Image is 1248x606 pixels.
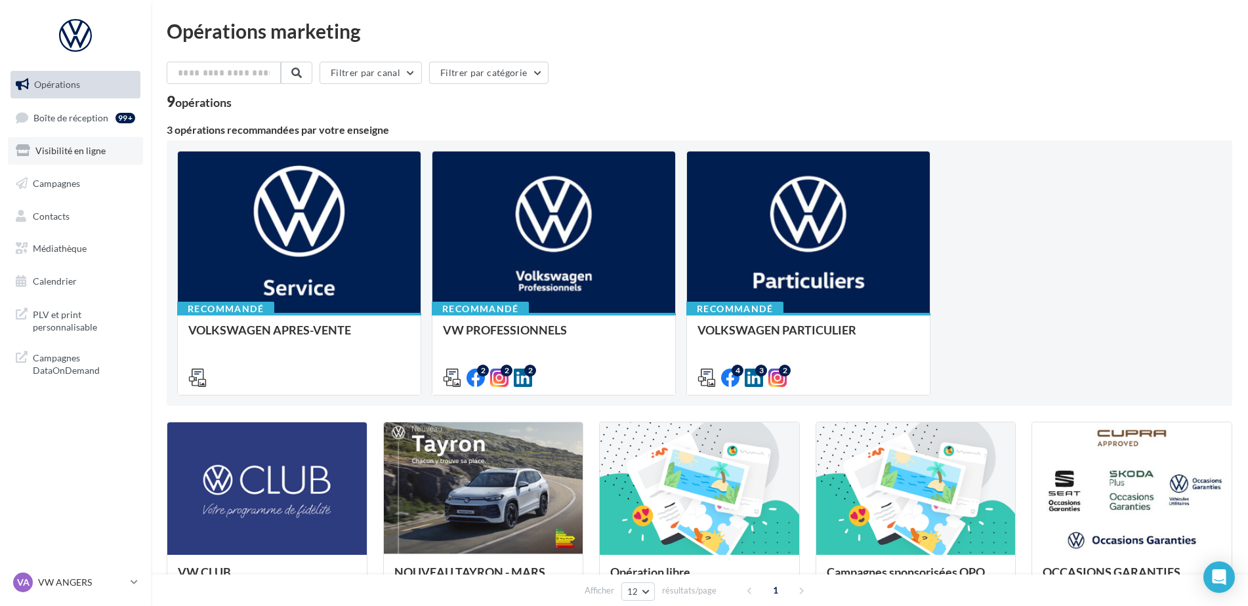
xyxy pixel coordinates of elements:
span: 12 [627,586,638,597]
div: 2 [524,365,536,376]
span: VW CLUB [178,565,231,579]
span: VOLKSWAGEN APRES-VENTE [188,323,351,337]
span: Médiathèque [33,243,87,254]
span: Calendrier [33,275,77,287]
div: 4 [732,365,743,376]
a: VA VW ANGERS [10,570,140,595]
p: VW ANGERS [38,576,125,589]
a: Campagnes [8,170,143,197]
a: Campagnes DataOnDemand [8,344,143,382]
span: Campagnes sponsorisées OPO [827,565,985,579]
div: Opérations marketing [167,21,1232,41]
div: 3 opérations recommandées par votre enseigne [167,125,1232,135]
div: Recommandé [177,302,274,316]
span: résultats/page [662,584,717,597]
div: 2 [501,365,512,376]
span: VA [17,576,30,589]
span: Afficher [585,584,614,597]
div: Open Intercom Messenger [1203,561,1235,593]
span: 1 [765,580,786,601]
a: Boîte de réception99+ [8,104,143,132]
div: 2 [477,365,489,376]
span: Visibilité en ligne [35,145,106,156]
a: Visibilité en ligne [8,137,143,165]
span: PLV et print personnalisable [33,306,135,334]
span: Contacts [33,210,70,221]
div: 99+ [115,113,135,123]
a: Contacts [8,203,143,230]
span: VOLKSWAGEN PARTICULIER [697,323,856,337]
div: opérations [175,96,232,108]
div: 3 [755,365,767,376]
div: 2 [779,365,791,376]
span: Opération libre [610,565,690,579]
div: Recommandé [432,302,529,316]
a: Médiathèque [8,235,143,262]
button: 12 [621,582,655,601]
a: Calendrier [8,268,143,295]
span: Opérations [34,79,80,90]
span: OCCASIONS GARANTIES [1043,565,1180,579]
span: VW PROFESSIONNELS [443,323,567,337]
span: Campagnes [33,178,80,189]
div: 9 [167,94,232,109]
span: Boîte de réception [33,111,108,123]
button: Filtrer par catégorie [429,62,549,84]
div: Recommandé [686,302,783,316]
a: PLV et print personnalisable [8,300,143,339]
span: Campagnes DataOnDemand [33,349,135,377]
button: Filtrer par canal [320,62,422,84]
a: Opérations [8,71,143,98]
